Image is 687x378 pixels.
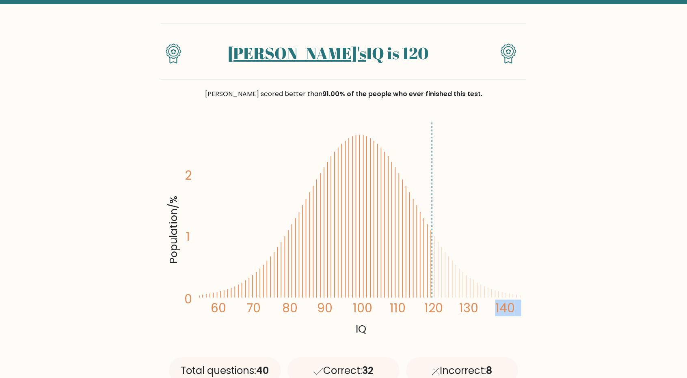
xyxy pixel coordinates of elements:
[196,43,460,63] h1: IQ is 120
[161,89,526,99] div: [PERSON_NAME] scored better than
[317,300,333,316] tspan: 90
[186,229,190,245] tspan: 1
[390,300,406,316] tspan: 110
[356,322,366,336] tspan: IQ
[256,364,269,377] span: 40
[246,300,261,316] tspan: 70
[166,196,181,264] tspan: Population/%
[184,291,192,308] tspan: 0
[282,300,298,316] tspan: 80
[228,42,366,64] a: [PERSON_NAME]'s
[211,300,226,316] tspan: 60
[362,364,374,377] span: 32
[425,300,443,316] tspan: 120
[322,89,482,99] span: 91.00% of the people who ever finished this test.
[486,364,492,377] span: 8
[353,300,373,316] tspan: 100
[495,300,515,316] tspan: 140
[459,300,478,316] tspan: 130
[185,167,192,184] tspan: 2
